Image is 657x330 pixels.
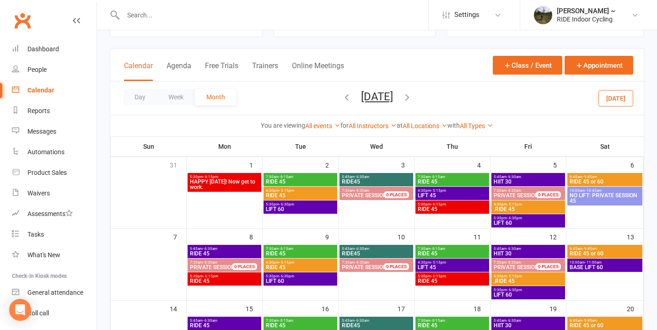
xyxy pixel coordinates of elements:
div: 31 [170,157,186,172]
button: Class / Event [493,56,562,75]
span: RIDE 45 [265,251,335,256]
span: - 6:15pm [203,175,218,179]
span: 5:45am [493,175,563,179]
span: 5:45am [493,247,563,251]
button: Trainers [252,61,278,81]
span: BASE LIFT 60 [569,265,641,270]
div: 0 PLACES [536,191,561,198]
a: Product Sales [12,162,97,183]
span: - 6:15pm [431,202,446,206]
span: 5:45am [189,247,259,251]
button: Appointment [565,56,633,75]
div: 16 [322,301,338,316]
span: - 8:30am [506,189,521,193]
a: Waivers [12,183,97,204]
span: - 6:30am [506,319,521,323]
span: PRIVATE SESSION [342,264,387,270]
span: 7:30am [417,175,487,179]
div: Messages [27,128,56,135]
span: LIFT 60 [265,278,335,284]
span: LIFT 60 [493,220,563,226]
div: 4 [477,157,490,172]
th: Sun [111,137,187,156]
div: Reports [27,107,50,114]
div: RIDE Indoor Cycling [557,15,615,23]
th: Tue [263,137,339,156]
div: 10 [398,229,414,244]
span: 5:30pm [265,274,335,278]
a: Clubworx [11,9,34,32]
span: - 6:30pm [279,202,294,206]
div: 18 [474,301,490,316]
th: Wed [339,137,415,156]
button: Agenda [167,61,191,81]
span: .RIDE 45 [493,206,563,212]
span: - 8:15am [431,175,445,179]
a: All Locations [403,122,447,130]
div: Product Sales [27,169,67,176]
span: - 6:30am [355,319,369,323]
span: - 6:15pm [431,274,446,278]
span: - 8:30am [355,260,369,265]
span: 7:30am [265,247,335,251]
span: 7:30am [493,260,547,265]
span: - 6:30am [506,175,521,179]
span: 7:30am [493,189,547,193]
span: 10:00am [569,189,641,193]
button: [DATE] [361,90,393,103]
span: - 6:30am [355,175,369,179]
span: - 10:45am [585,189,602,193]
a: Roll call [12,303,97,324]
span: 5:30pm [265,202,335,206]
div: Calendar [27,87,54,94]
span: 5:45am [189,319,259,323]
span: HAPPY [DATE]! Now get to work. [189,179,259,190]
span: 5:30pm [417,274,487,278]
span: - 5:15pm [431,189,446,193]
span: 4:30pm [417,189,487,193]
a: Calendar [12,80,97,101]
strong: with [447,122,460,129]
button: Month [195,89,237,105]
span: 8:45am [569,319,641,323]
span: RIDE 45 [417,323,487,328]
a: Dashboard [12,39,97,60]
a: All events [305,122,340,130]
div: 0 PLACES [384,191,409,198]
span: LIFT 45 [417,193,487,198]
span: - 8:15am [279,247,293,251]
span: LIFT 60 [265,206,335,212]
span: Settings [454,5,479,25]
span: RIDE 45 [265,179,335,184]
span: 7:30am [189,260,243,265]
a: Automations [12,142,97,162]
span: 7:30am [417,247,487,251]
span: PRIVATE SESSION [494,264,539,270]
span: HIIT 30 [493,323,563,328]
span: 5:45am [341,319,411,323]
button: Week [157,89,195,105]
span: HIIT 30 [493,251,563,256]
span: - 8:15am [431,247,445,251]
div: 20 [627,301,643,316]
span: - 6:30am [355,247,369,251]
span: - 5:15pm [507,274,522,278]
span: 7:30am [417,319,487,323]
span: RIDE 45 or 60 [569,323,641,328]
span: - 8:15am [431,319,445,323]
span: RIDE45 [341,323,411,328]
a: All Types [460,122,493,130]
span: 5:30pm [493,288,563,292]
span: - 9:45am [582,319,597,323]
span: - 8:30am [506,260,521,265]
span: 7:30am [341,189,395,193]
span: 4:30pm [265,260,335,265]
div: 2 [325,157,338,172]
span: LIFT 60 [493,292,563,298]
strong: at [397,122,403,129]
span: 5:45am [493,319,563,323]
span: RIDE 45 [417,278,487,284]
span: - 8:15am [279,319,293,323]
button: Online Meetings [292,61,344,81]
th: Fri [490,137,566,156]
